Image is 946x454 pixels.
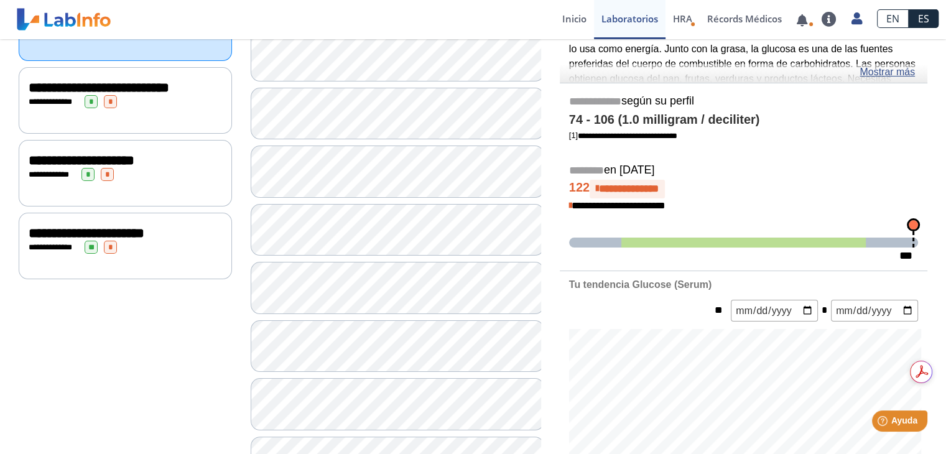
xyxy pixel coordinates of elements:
a: Mostrar más [860,65,915,80]
a: EN [877,9,909,28]
iframe: Help widget launcher [835,405,932,440]
input: mm/dd/yyyy [731,300,818,322]
input: mm/dd/yyyy [831,300,918,322]
a: [1] [569,131,677,140]
h4: 74 - 106 (1.0 milligram / deciliter) [569,113,918,127]
h5: en [DATE] [569,164,918,178]
h4: 122 [569,180,918,198]
b: Tu tendencia Glucose (Serum) [569,279,712,290]
a: ES [909,9,939,28]
span: HRA [673,12,692,25]
h5: según su perfil [569,95,918,109]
